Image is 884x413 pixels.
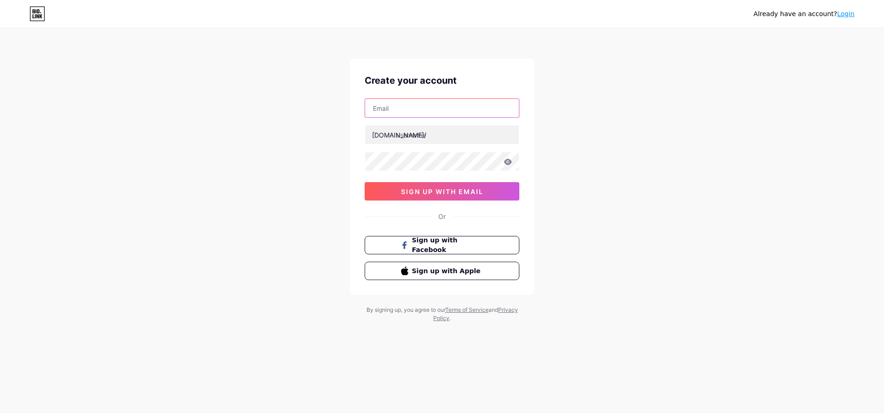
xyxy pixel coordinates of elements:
div: By signing up, you agree to our and . [364,306,520,322]
span: Sign up with Facebook [412,235,483,255]
button: Sign up with Facebook [365,236,519,254]
div: Or [438,212,446,221]
div: [DOMAIN_NAME]/ [372,130,426,140]
a: Login [837,10,855,17]
input: username [365,126,519,144]
div: Create your account [365,74,519,87]
span: Sign up with Apple [412,266,483,276]
span: sign up with email [401,188,483,195]
button: Sign up with Apple [365,262,519,280]
a: Terms of Service [445,306,489,313]
button: sign up with email [365,182,519,201]
input: Email [365,99,519,117]
div: Already have an account? [754,9,855,19]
